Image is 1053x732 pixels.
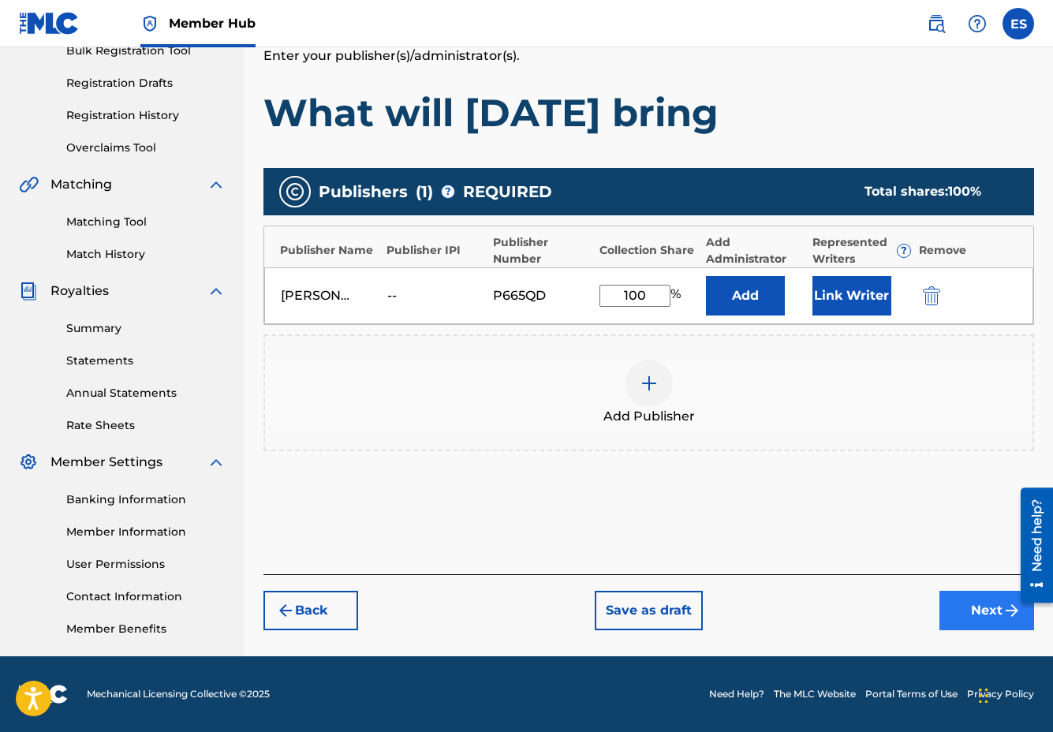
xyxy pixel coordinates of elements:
img: 7ee5dd4eb1f8a8e3ef2f.svg [276,601,295,620]
img: f7272a7cc735f4ea7f67.svg [1003,601,1021,620]
img: search [927,14,946,33]
a: Member Information [66,524,226,540]
a: Match History [66,246,226,263]
a: Rate Sheets [66,417,226,434]
img: Top Rightsholder [140,14,159,33]
a: The MLC Website [774,687,856,701]
a: Need Help? [709,687,764,701]
button: Link Writer [812,276,891,316]
span: Matching [50,175,112,194]
div: User Menu [1003,8,1034,39]
span: Mechanical Licensing Collective © 2025 [87,687,270,701]
button: Save as draft [595,591,703,630]
div: Add Administrator [706,234,805,267]
a: Matching Tool [66,214,226,230]
div: Publisher Name [280,242,379,259]
img: 12a2ab48e56ec057fbd8.svg [923,286,940,305]
a: Registration Drafts [66,75,226,91]
h1: What will [DATE] bring [263,89,1034,136]
button: Back [263,591,358,630]
a: Banking Information [66,491,226,508]
a: Member Benefits [66,621,226,637]
div: Kontrollprogram for chat [974,656,1053,732]
img: expand [207,175,226,194]
a: Privacy Policy [967,687,1034,701]
a: User Permissions [66,556,226,573]
iframe: Resource Center [1009,480,1053,611]
div: Remove [919,242,1018,259]
div: Represented Writers [812,234,911,267]
span: % [670,285,685,307]
div: Collection Share [599,242,698,259]
a: Overclaims Tool [66,140,226,156]
img: help [968,14,987,33]
div: Dra [979,672,988,719]
span: ? [898,245,910,257]
a: Portal Terms of Use [865,687,958,701]
img: Royalties [19,282,38,301]
button: Add [706,276,785,316]
span: 100 % [948,184,981,199]
a: Statements [66,353,226,369]
a: Public Search [920,8,952,39]
span: ? [442,185,454,198]
img: publishers [286,182,304,201]
p: Enter your publisher(s)/administrator(s). [263,47,1034,65]
img: expand [207,282,226,301]
div: Total shares: [864,182,1003,201]
a: Registration History [66,107,226,124]
img: add [640,374,659,393]
span: REQUIRED [463,180,552,204]
a: Bulk Registration Tool [66,43,226,59]
a: Summary [66,320,226,337]
span: Member Hub [169,14,256,32]
img: Matching [19,175,39,194]
span: Add Publisher [603,407,695,426]
img: logo [19,685,68,704]
iframe: Chat Widget [974,656,1053,732]
span: Publishers [319,180,408,204]
span: ( 1 ) [416,180,433,204]
span: Royalties [50,282,109,301]
div: Publisher Number [493,234,592,267]
span: Member Settings [50,453,162,472]
img: Member Settings [19,453,38,472]
img: MLC Logo [19,12,80,35]
div: Publisher IPI [386,242,485,259]
img: expand [207,453,226,472]
button: Next [939,591,1034,630]
a: Contact Information [66,588,226,605]
div: Help [962,8,993,39]
a: Annual Statements [66,385,226,401]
